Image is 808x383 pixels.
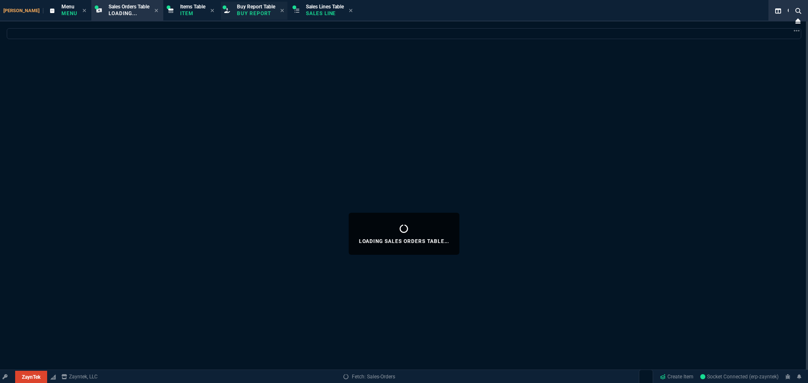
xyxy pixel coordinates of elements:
span: Items Table [180,4,205,10]
p: Buy Report [237,10,275,17]
nx-icon: Close Tab [82,8,86,14]
nx-icon: Search [792,6,805,16]
nx-icon: Close Tab [210,8,214,14]
nx-icon: Close Workbench [792,16,804,26]
a: msbcCompanyName [59,373,100,380]
nx-icon: Close Tab [154,8,158,14]
nx-icon: Open New Tab [794,27,800,35]
nx-icon: Search [784,6,797,16]
p: Menu [61,10,77,17]
p: Item [180,10,205,17]
a: Fetch: Sales-Orders [343,373,395,380]
nx-icon: Split Panels [772,6,784,16]
a: Create Item [656,370,697,383]
span: Menu [61,4,74,10]
nx-icon: Close Tab [280,8,284,14]
p: Sales Line [306,10,344,17]
p: Loading... [109,10,149,17]
p: Loading Sales Orders Table... [359,238,449,245]
span: Buy Report Table [237,4,275,10]
a: 8D3PZkw3vf0GFRTmAAD2 [700,373,779,380]
span: [PERSON_NAME] [3,8,43,13]
span: Sales Lines Table [306,4,344,10]
nx-icon: Close Tab [349,8,353,14]
span: Socket Connected (erp-zayntek) [700,374,779,380]
span: Sales Orders Table [109,4,149,10]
